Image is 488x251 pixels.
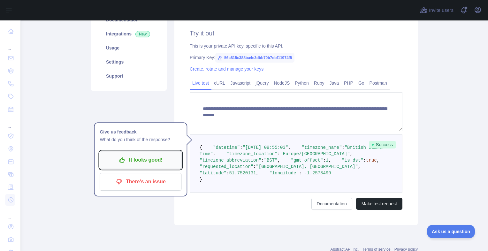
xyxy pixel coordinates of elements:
span: : [261,158,264,163]
a: Ruby [311,78,327,88]
span: , [288,145,291,150]
span: { [200,145,202,150]
span: "datetime" [213,145,240,150]
span: "longitude" [269,171,299,176]
a: Postman [367,78,390,88]
div: ... [5,116,15,129]
span: "[DATE] 09:55:03" [242,145,288,150]
a: jQuery [253,78,271,88]
span: , [278,158,280,163]
a: Documentation [311,198,352,210]
span: "latitude" [200,171,226,176]
span: "is_dst" [342,158,363,163]
button: It looks good! [100,151,181,169]
span: 56c815c388ba4e3dbb70b7ebf11974f5 [215,53,294,63]
span: : [226,171,229,176]
span: Success [369,141,396,148]
span: : - [299,171,307,176]
span: New [135,31,150,37]
span: , [256,171,258,176]
p: There's an issue [104,176,177,187]
span: : [323,158,326,163]
div: This is your private API key, specific to this API. [190,43,402,49]
iframe: Toggle Customer Support [427,225,475,238]
h1: Give us feedback [100,128,181,136]
div: ... [5,38,15,51]
a: Support [98,69,159,83]
a: PHP [341,78,356,88]
span: } [200,177,202,182]
span: : [240,145,242,150]
span: : [278,151,280,156]
span: : [342,145,344,150]
span: "timezone_location" [226,151,278,156]
span: "[GEOGRAPHIC_DATA], [GEOGRAPHIC_DATA]" [256,164,358,169]
h2: Try it out [190,29,402,38]
a: Live test [190,78,211,88]
span: , [213,151,216,156]
a: Go [356,78,367,88]
span: "gmt_offset" [291,158,323,163]
span: , [358,164,361,169]
button: Invite users [419,5,455,15]
span: "BST" [264,158,278,163]
span: "timezone_name" [301,145,342,150]
a: Usage [98,41,159,55]
span: "timezone_abbreviation" [200,158,261,163]
div: Primary Key: [190,54,402,61]
span: "British Summer Time" [200,145,387,156]
span: true [366,158,377,163]
span: , [377,158,379,163]
a: Java [327,78,342,88]
div: ... [5,207,15,220]
a: Python [292,78,311,88]
a: NodeJS [271,78,292,88]
span: "requested_location" [200,164,253,169]
span: , [328,158,331,163]
button: There's an issue [100,173,181,191]
a: Settings [98,55,159,69]
span: Invite users [429,7,454,14]
a: cURL [211,78,228,88]
button: Make test request [356,198,402,210]
p: It looks good! [104,155,177,165]
span: , [350,151,353,156]
a: Create, rotate and manage your keys [190,66,263,72]
span: 51.7520131 [229,171,256,176]
span: "Europe/[GEOGRAPHIC_DATA]" [280,151,350,156]
a: Javascript [228,78,253,88]
p: What do you think of the response? [100,136,181,143]
a: Integrations New [98,27,159,41]
span: 1 [326,158,328,163]
span: 1.2578499 [307,171,331,176]
span: : [253,164,256,169]
span: : [363,158,366,163]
